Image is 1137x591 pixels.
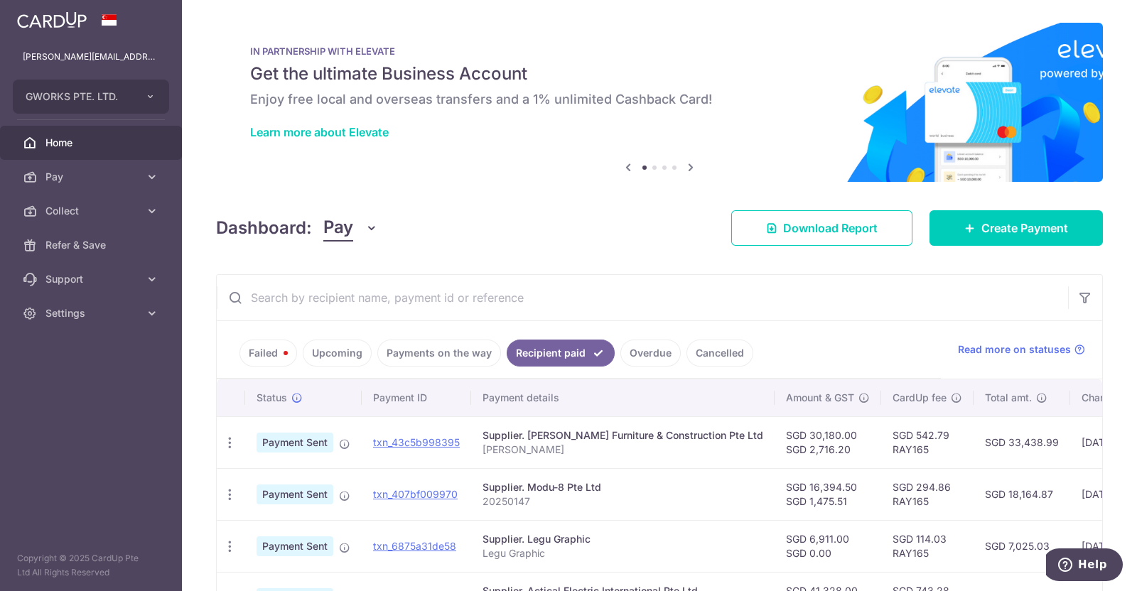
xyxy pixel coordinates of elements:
a: Upcoming [303,340,372,367]
a: Download Report [731,210,912,246]
input: Search by recipient name, payment id or reference [217,275,1068,320]
a: Learn more about Elevate [250,125,389,139]
a: Recipient paid [507,340,615,367]
td: SGD 542.79 RAY165 [881,416,974,468]
span: Create Payment [981,219,1068,237]
span: GWORKS PTE. LTD. [26,90,131,104]
a: Create Payment [929,210,1103,246]
h4: Dashboard: [216,215,312,241]
span: Pay [45,170,139,184]
td: SGD 7,025.03 [974,520,1070,572]
th: Payment ID [362,379,471,416]
a: txn_6875a31de58 [373,540,456,552]
a: Cancelled [686,340,753,367]
span: Payment Sent [257,484,333,504]
button: GWORKS PTE. LTD. [13,80,169,114]
span: Status [257,391,287,405]
iframe: Opens a widget where you can find more information [1046,548,1123,584]
p: 20250147 [483,494,763,509]
td: SGD 294.86 RAY165 [881,468,974,520]
img: Renovation banner [216,23,1103,182]
span: Total amt. [985,391,1032,405]
a: Read more on statuses [958,342,1085,357]
span: Collect [45,204,139,218]
a: txn_407bf009970 [373,488,458,500]
a: Failed [239,340,297,367]
td: SGD 18,164.87 [974,468,1070,520]
span: Download Report [783,219,878,237]
span: CardUp fee [893,391,947,405]
td: SGD 33,438.99 [974,416,1070,468]
img: CardUp [17,11,87,28]
p: [PERSON_NAME][EMAIL_ADDRESS][DOMAIN_NAME] [23,50,159,64]
th: Payment details [471,379,775,416]
h6: Enjoy free local and overseas transfers and a 1% unlimited Cashback Card! [250,91,1069,108]
span: Payment Sent [257,536,333,556]
span: Home [45,136,139,150]
td: SGD 6,911.00 SGD 0.00 [775,520,881,572]
a: Overdue [620,340,681,367]
div: Supplier. Legu Graphic [483,532,763,546]
a: Payments on the way [377,340,501,367]
span: Refer & Save [45,238,139,252]
span: Pay [323,215,353,242]
span: Support [45,272,139,286]
span: Read more on statuses [958,342,1071,357]
p: IN PARTNERSHIP WITH ELEVATE [250,45,1069,57]
button: Pay [323,215,378,242]
td: SGD 114.03 RAY165 [881,520,974,572]
span: Settings [45,306,139,320]
td: SGD 16,394.50 SGD 1,475.51 [775,468,881,520]
span: Payment Sent [257,433,333,452]
a: txn_43c5b998395 [373,436,460,448]
span: Amount & GST [786,391,854,405]
p: [PERSON_NAME] [483,443,763,457]
h5: Get the ultimate Business Account [250,63,1069,85]
td: SGD 30,180.00 SGD 2,716.20 [775,416,881,468]
p: Legu Graphic [483,546,763,560]
div: Supplier. [PERSON_NAME] Furniture & Construction Pte Ltd [483,428,763,443]
div: Supplier. Modu-8 Pte Ltd [483,480,763,494]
